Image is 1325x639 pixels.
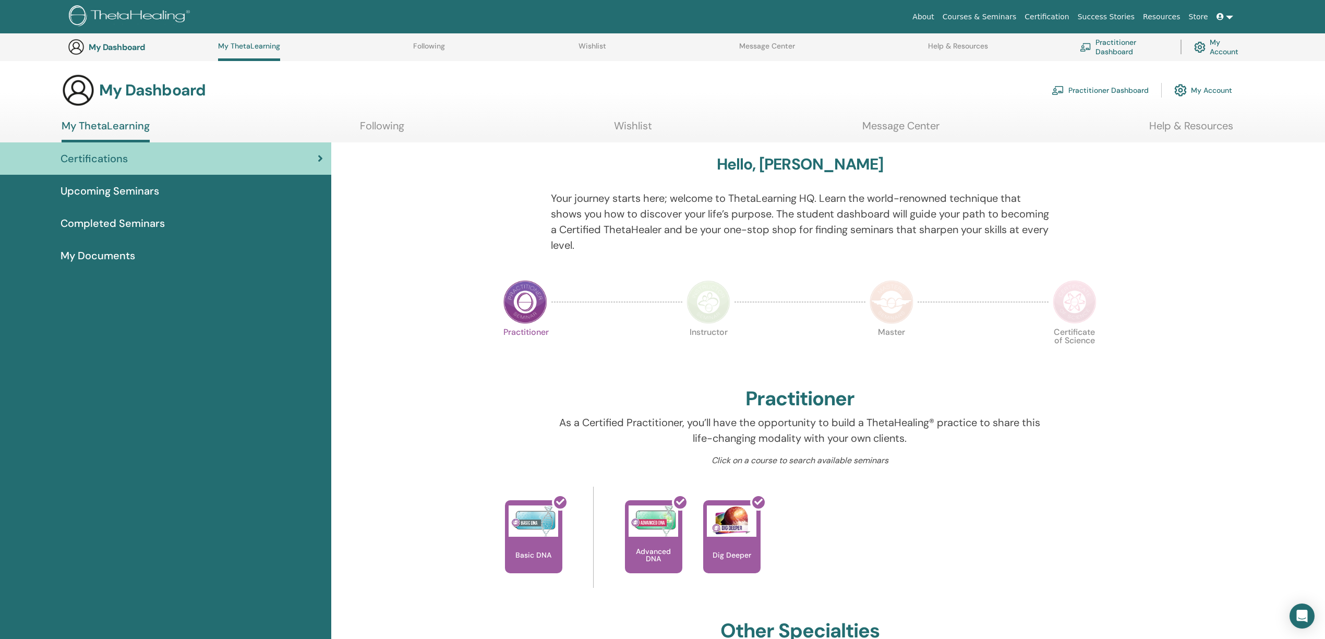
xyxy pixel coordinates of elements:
[1074,7,1139,27] a: Success Stories
[1149,119,1233,140] a: Help & Resources
[551,454,1049,467] p: Click on a course to search available seminars
[69,5,194,29] img: logo.png
[218,42,280,61] a: My ThetaLearning
[707,505,756,537] img: Dig Deeper
[686,328,730,372] p: Instructor
[1052,86,1064,95] img: chalkboard-teacher.svg
[61,183,159,199] span: Upcoming Seminars
[360,119,404,140] a: Following
[61,151,128,166] span: Certifications
[89,42,193,52] h3: My Dashboard
[625,548,682,562] p: Advanced DNA
[579,42,606,58] a: Wishlist
[62,119,150,142] a: My ThetaLearning
[551,415,1049,446] p: As a Certified Practitioner, you’ll have the opportunity to build a ThetaHealing® practice to sha...
[745,387,854,411] h2: Practitioner
[1174,81,1187,99] img: cog.svg
[629,505,678,537] img: Advanced DNA
[413,42,445,58] a: Following
[62,74,95,107] img: generic-user-icon.jpg
[708,551,755,559] p: Dig Deeper
[1020,7,1073,27] a: Certification
[503,280,547,324] img: Practitioner
[1053,280,1097,324] img: Certificate of Science
[938,7,1021,27] a: Courses & Seminars
[99,81,206,100] h3: My Dashboard
[505,500,562,594] a: Basic DNA Basic DNA
[503,328,547,372] p: Practitioner
[61,248,135,263] span: My Documents
[717,155,884,174] h3: Hello, [PERSON_NAME]
[1185,7,1212,27] a: Store
[862,119,939,140] a: Message Center
[1139,7,1185,27] a: Resources
[1052,79,1149,102] a: Practitioner Dashboard
[551,190,1049,253] p: Your journey starts here; welcome to ThetaLearning HQ. Learn the world-renowned technique that sh...
[68,39,85,55] img: generic-user-icon.jpg
[509,505,558,537] img: Basic DNA
[928,42,988,58] a: Help & Resources
[625,500,682,594] a: Advanced DNA Advanced DNA
[908,7,938,27] a: About
[739,42,795,58] a: Message Center
[1080,43,1091,51] img: chalkboard-teacher.svg
[1053,328,1097,372] p: Certificate of Science
[1174,79,1232,102] a: My Account
[1194,35,1247,58] a: My Account
[614,119,652,140] a: Wishlist
[703,500,761,594] a: Dig Deeper Dig Deeper
[870,328,913,372] p: Master
[1194,39,1206,55] img: cog.svg
[61,215,165,231] span: Completed Seminars
[870,280,913,324] img: Master
[1290,604,1315,629] div: Open Intercom Messenger
[686,280,730,324] img: Instructor
[1080,35,1168,58] a: Practitioner Dashboard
